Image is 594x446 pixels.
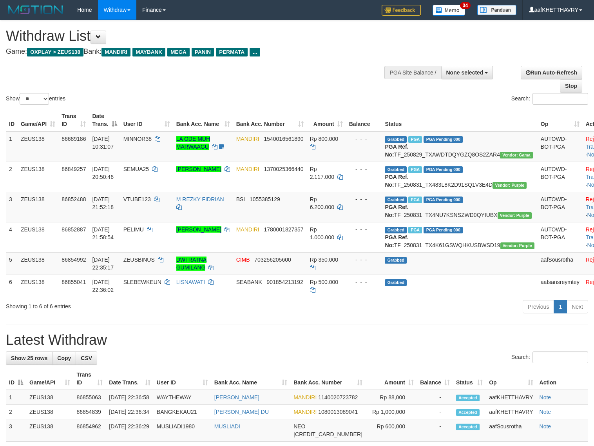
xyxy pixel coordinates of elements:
[120,109,173,131] th: User ID: activate to sort column ascending
[106,419,154,442] td: [DATE] 22:36:29
[92,279,114,293] span: [DATE] 22:36:02
[538,131,583,162] td: AUTOWD-BOT-PGA
[318,394,358,400] span: Copy 1140020723782 to clipboard
[310,226,334,240] span: Rp 1.000.000
[385,234,408,248] b: PGA Ref. No:
[18,109,58,131] th: Game/API: activate to sort column ascending
[154,419,211,442] td: MUSLIADI1980
[176,136,210,150] a: LA ODE MUH MARWAAGU
[540,394,551,400] a: Note
[6,192,18,222] td: 3
[417,419,453,442] td: -
[26,405,73,419] td: ZEUS138
[417,405,453,419] td: -
[493,182,527,189] span: Vendor URL: https://trx4.1velocity.biz
[233,109,307,131] th: Bank Acc. Number: activate to sort column ascending
[264,136,303,142] span: Copy 1540016561890 to clipboard
[560,79,582,93] a: Stop
[132,48,165,56] span: MAYBANK
[453,368,486,390] th: Status: activate to sort column ascending
[6,162,18,192] td: 2
[236,136,259,142] span: MANDIRI
[511,93,588,105] label: Search:
[349,226,379,233] div: - - -
[6,28,388,44] h1: Withdraw List
[6,368,26,390] th: ID: activate to sort column descending
[349,195,379,203] div: - - -
[540,409,551,415] a: Note
[123,196,151,202] span: VTUBE123
[532,351,588,363] input: Search:
[385,227,407,233] span: Grabbed
[538,109,583,131] th: Op: activate to sort column ascending
[424,136,463,143] span: PGA Pending
[6,332,588,348] h1: Latest Withdraw
[346,109,382,131] th: Balance
[408,197,422,203] span: Marked by aafsolysreylen
[521,66,582,79] a: Run Auto-Refresh
[123,279,161,285] span: SLEBEWKEUN
[417,368,453,390] th: Balance: activate to sort column ascending
[176,196,224,202] a: M REZKY FIDRIAN
[266,279,303,285] span: Copy 901854213192 to clipboard
[236,166,259,172] span: MANDIRI
[250,196,280,202] span: Copy 1055385129 to clipboard
[18,162,58,192] td: ZEUS138
[486,405,536,419] td: aafKHETTHAVRY
[310,257,338,263] span: Rp 350.000
[408,227,422,233] span: Marked by aafsolysreylen
[6,4,65,16] img: MOTION_logo.png
[6,131,18,162] td: 1
[6,351,53,365] a: Show 25 rows
[486,368,536,390] th: Op: activate to sort column ascending
[6,252,18,275] td: 5
[382,109,537,131] th: Status
[264,166,303,172] span: Copy 1370025366440 to clipboard
[254,257,291,263] span: Copy 703256205600 to clipboard
[486,390,536,405] td: aafKHETTHAVRY
[456,409,480,416] span: Accepted
[214,394,259,400] a: [PERSON_NAME]
[6,93,65,105] label: Show entries
[26,368,73,390] th: Game/API: activate to sort column ascending
[293,394,317,400] span: MANDIRI
[6,109,18,131] th: ID
[57,355,71,361] span: Copy
[73,419,106,442] td: 86854962
[6,405,26,419] td: 2
[540,423,551,430] a: Note
[382,131,537,162] td: TF_250829_TXAWDTDQYGZQ8OS2ZAR4
[62,279,86,285] span: 86855041
[52,351,76,365] a: Copy
[290,368,366,390] th: Bank Acc. Number: activate to sort column ascending
[214,409,269,415] a: [PERSON_NAME] DU
[384,66,441,79] div: PGA Site Balance /
[382,5,421,16] img: Feedback.jpg
[18,222,58,252] td: ZEUS138
[167,48,190,56] span: MEGA
[76,351,97,365] a: CSV
[486,419,536,442] td: aafSousrotha
[106,368,154,390] th: Date Trans.: activate to sort column ascending
[58,109,89,131] th: Trans ID: activate to sort column ascending
[176,166,221,172] a: [PERSON_NAME]
[385,166,407,173] span: Grabbed
[382,162,537,192] td: TF_250831_TX483L8K2D91SQ1V3E4D
[18,275,58,297] td: ZEUS138
[382,222,537,252] td: TF_250831_TX4K61GSWQHKUSBWSD19
[310,136,338,142] span: Rp 800.000
[62,226,86,233] span: 86852887
[20,93,49,105] select: Showentries
[385,257,407,264] span: Grabbed
[385,204,408,218] b: PGA Ref. No:
[366,368,417,390] th: Amount: activate to sort column ascending
[92,166,114,180] span: [DATE] 20:50:46
[154,368,211,390] th: User ID: activate to sort column ascending
[92,196,114,210] span: [DATE] 21:52:18
[433,5,465,16] img: Button%20Memo.svg
[538,192,583,222] td: AUTOWD-BOT-PGA
[538,162,583,192] td: AUTOWD-BOT-PGA
[318,409,358,415] span: Copy 1080013089041 to clipboard
[6,299,242,310] div: Showing 1 to 6 of 6 entries
[477,5,516,15] img: panduan.png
